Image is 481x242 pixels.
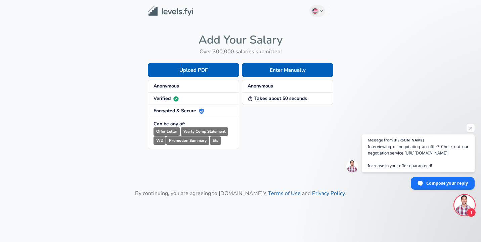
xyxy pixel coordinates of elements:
[454,195,475,215] div: Open chat
[312,8,318,14] img: English (US)
[467,208,476,217] span: 1
[268,190,301,197] a: Terms of Use
[154,136,166,145] small: W2
[154,83,179,89] strong: Anonymous
[154,108,204,114] strong: Encrypted & Secure
[368,143,469,169] span: Interviewing or negotiating an offer? Check out our negotiation service: Increase in your offer g...
[181,127,228,136] small: Yearly Comp Statement
[148,6,193,16] img: Levels.fyi
[248,83,273,89] strong: Anonymous
[426,177,468,189] span: Compose your reply
[166,136,209,145] small: Promotion Summary
[394,138,424,142] span: [PERSON_NAME]
[242,63,333,77] button: Enter Manually
[248,95,307,102] strong: Takes about 50 seconds
[154,95,179,102] strong: Verified
[148,33,333,47] h4: Add Your Salary
[148,63,239,77] button: Upload PDF
[368,138,393,142] span: Message from
[154,127,180,136] small: Offer Letter
[312,190,345,197] a: Privacy Policy
[210,136,221,145] small: Etc
[154,121,185,127] strong: Can be any of:
[148,47,333,56] h6: Over 300,000 salaries submitted!
[309,5,325,17] button: English (US)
